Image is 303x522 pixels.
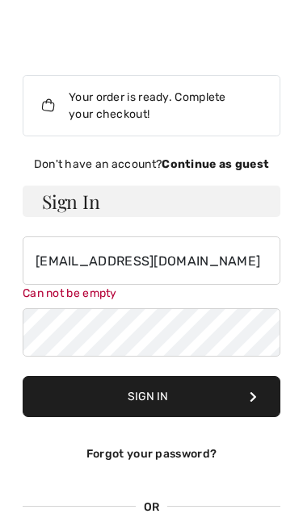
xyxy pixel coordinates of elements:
strong: Continue as guest [162,157,269,171]
div: Your order is ready. Complete your checkout! [23,75,280,136]
span: OR [136,499,168,516]
input: E-mail [23,236,280,285]
a: Forgot your password? [86,447,217,461]
div: Can not be empty [23,285,280,302]
button: Sign In [23,376,280,417]
div: Don't have an account? [23,156,280,173]
h3: Sign In [23,186,280,217]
